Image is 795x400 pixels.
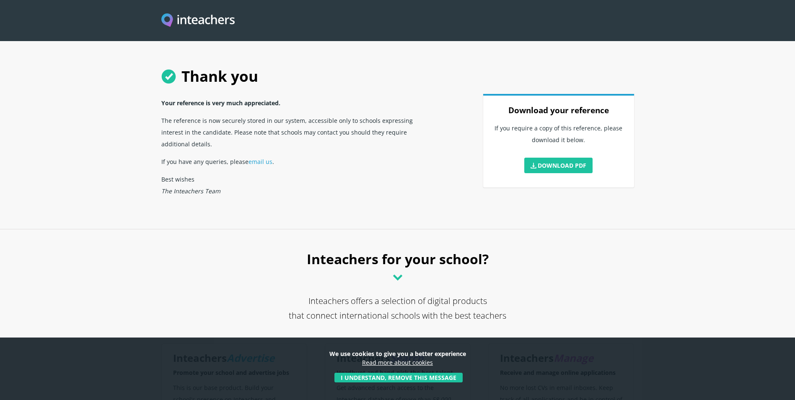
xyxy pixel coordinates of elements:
[493,101,624,119] h3: Download your reference
[249,158,272,166] a: email us
[161,112,433,153] p: The reference is now securely stored in our system, accessible only to schools expressing interes...
[161,170,433,200] p: Best wishes
[161,153,433,170] p: If you have any queries, please .
[362,358,433,366] a: Read more about cookies
[329,350,466,358] strong: We use cookies to give you a better experience
[161,13,235,28] a: Visit this site's homepage
[161,94,433,112] p: Your reference is very much appreciated.
[493,119,624,154] p: If you require a copy of this reference, please download it below.
[334,373,463,382] button: I understand, remove this message
[161,247,634,294] h2: Inteachers for your school?
[161,13,235,28] img: Inteachers
[161,187,220,195] em: The Inteachers Team
[524,158,593,173] a: Download PDF
[161,59,634,94] h1: Thank you
[161,294,634,338] p: Inteachers offers a selection of digital products that connect international schools with the bes...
